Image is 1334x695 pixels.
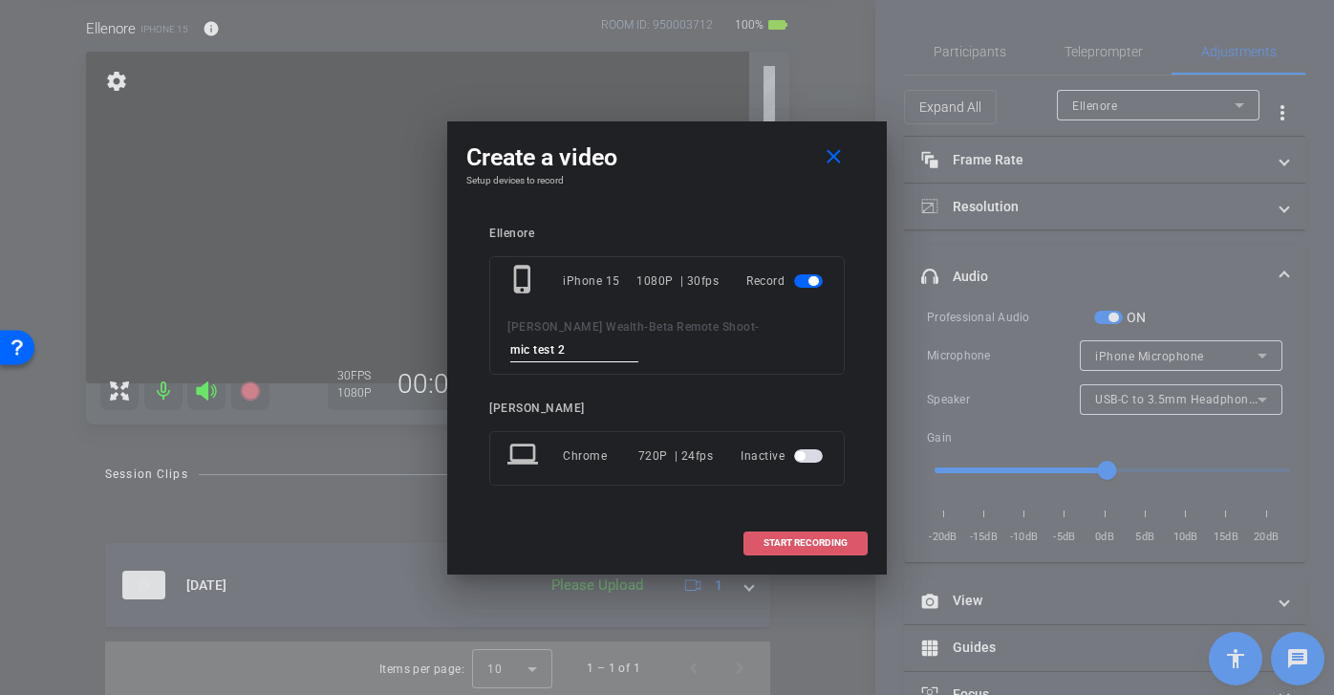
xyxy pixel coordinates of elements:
mat-icon: phone_iphone [507,264,542,298]
span: - [755,320,760,334]
span: Beta Remote Shoot [649,320,756,334]
h4: Setup devices to record [466,175,868,186]
input: ENTER HERE [510,338,638,362]
div: 720P | 24fps [638,439,714,473]
span: - [644,320,649,334]
div: iPhone 15 [563,264,636,298]
div: Inactive [741,439,827,473]
div: Create a video [466,141,868,175]
mat-icon: close [822,145,846,169]
span: START RECORDING [764,538,848,548]
button: START RECORDING [743,532,868,555]
div: [PERSON_NAME] [489,402,845,416]
mat-icon: laptop [507,439,542,473]
span: [PERSON_NAME] Wealth [507,320,644,334]
div: 1080P | 30fps [636,264,719,298]
div: Ellenore [489,227,845,241]
div: Chrome [563,439,638,473]
div: Record [746,264,827,298]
